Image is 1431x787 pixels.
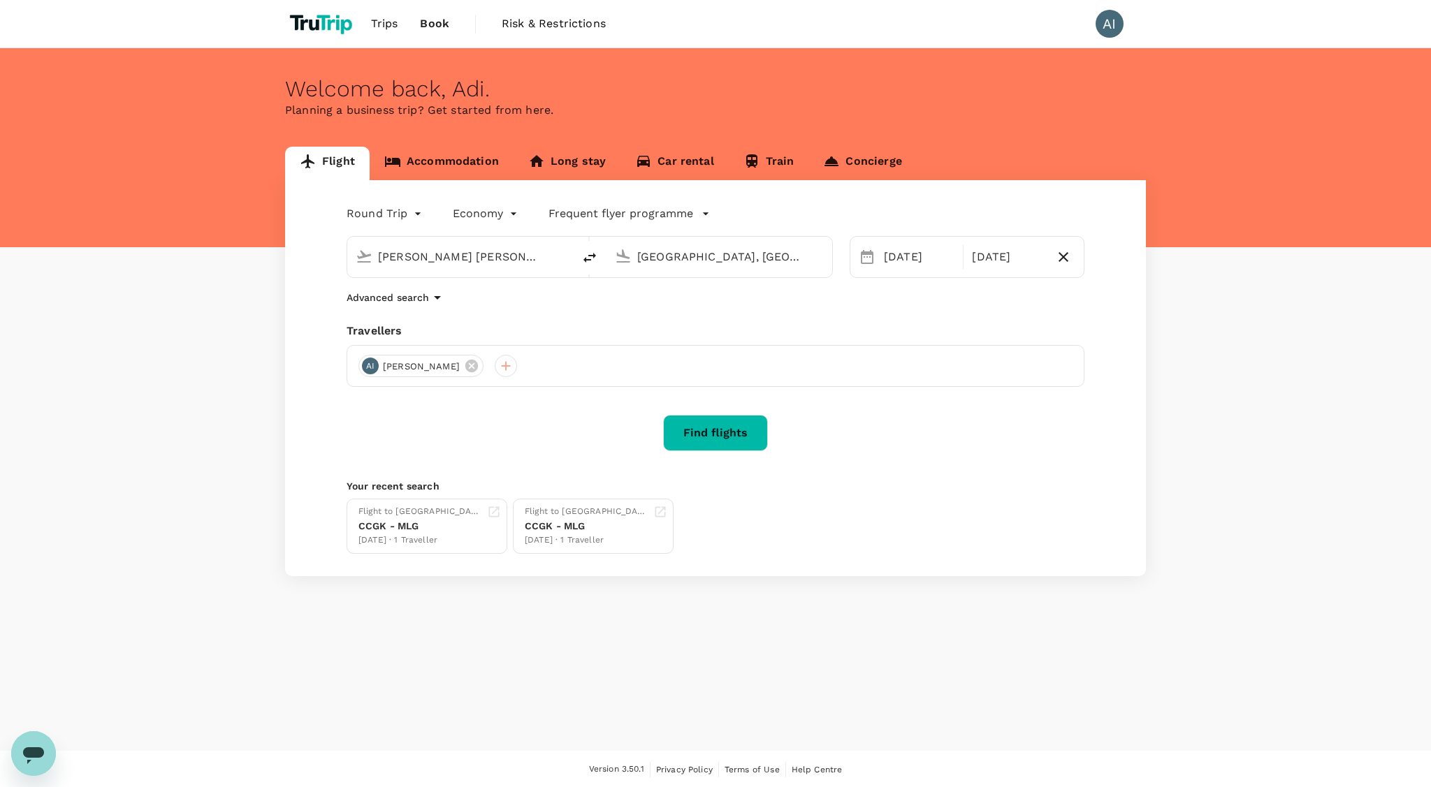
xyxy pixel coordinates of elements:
a: Car rental [620,147,729,180]
img: TruTrip logo [285,8,360,39]
span: Terms of Use [725,765,780,774]
div: CCGK - MLG [358,519,481,534]
div: Welcome back , Adi . [285,76,1146,102]
p: Planning a business trip? Get started from here. [285,102,1146,119]
span: Help Centre [792,765,843,774]
a: Help Centre [792,762,843,777]
button: Advanced search [347,289,446,306]
div: [DATE] [966,243,1048,271]
a: Accommodation [370,147,514,180]
div: AI [362,358,379,374]
div: [DATE] · 1 Traveller [358,534,481,547]
div: Flight to [GEOGRAPHIC_DATA] [358,505,481,519]
a: Flight [285,147,370,180]
span: Privacy Policy [656,765,713,774]
span: Book [420,15,449,32]
p: Your recent search [347,479,1084,493]
div: Economy [453,203,521,225]
div: CCGK - MLG [525,519,648,534]
div: Travellers [347,323,1084,339]
div: [DATE] [878,243,960,271]
p: Advanced search [347,290,429,304]
span: Version 3.50.1 [589,763,644,777]
div: AI [1096,10,1124,38]
div: AI[PERSON_NAME] [358,355,484,377]
div: Flight to [GEOGRAPHIC_DATA] [525,505,648,519]
button: Frequent flyer programme [549,205,710,222]
a: Train [729,147,809,180]
span: Trips [371,15,398,32]
a: Long stay [514,147,620,180]
a: Concierge [808,147,916,180]
button: Open [822,255,825,258]
iframe: Button to launch messaging window [11,731,56,776]
button: Open [563,255,566,258]
div: [DATE] · 1 Traveller [525,534,648,547]
a: Terms of Use [725,762,780,777]
a: Privacy Policy [656,762,713,777]
span: Risk & Restrictions [502,15,606,32]
div: Round Trip [347,203,425,225]
button: Find flights [663,415,768,451]
p: Frequent flyer programme [549,205,693,222]
span: [PERSON_NAME] [375,360,468,374]
input: Depart from [378,246,544,267]
input: Going to [637,246,803,267]
button: delete [573,241,606,274]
